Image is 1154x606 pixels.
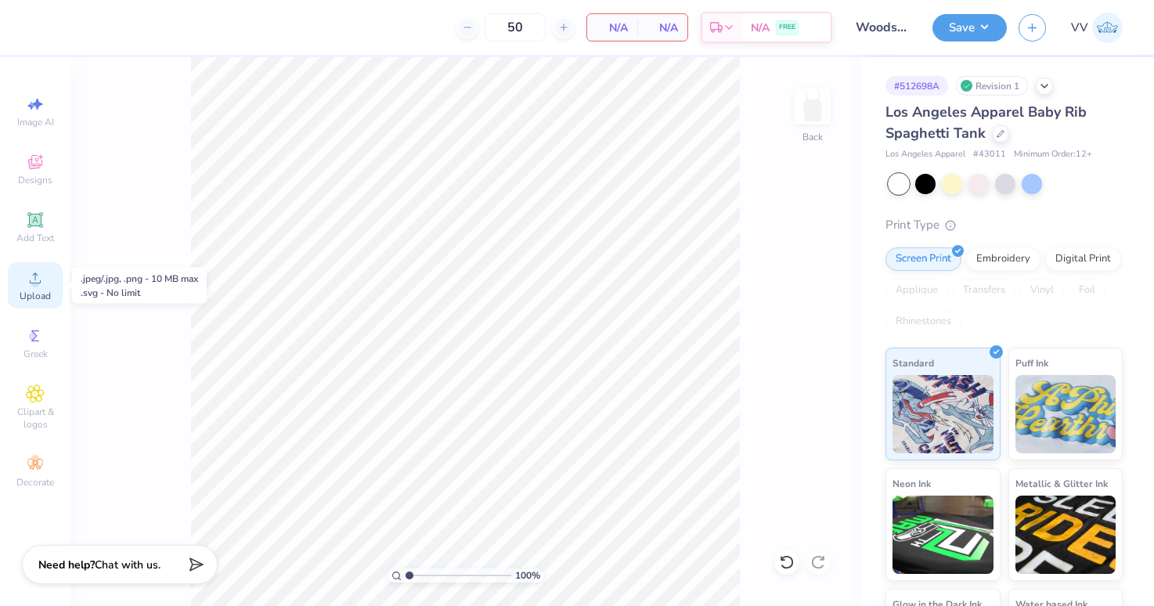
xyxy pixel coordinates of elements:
[932,14,1007,41] button: Save
[18,174,52,186] span: Designs
[797,91,828,122] img: Back
[893,475,931,492] span: Neon Ink
[647,20,678,36] span: N/A
[885,310,961,334] div: Rhinestones
[956,76,1028,96] div: Revision 1
[81,286,198,300] div: .svg - No limit
[1069,279,1105,302] div: Foil
[1015,496,1116,574] img: Metallic & Glitter Ink
[38,557,95,572] strong: Need help?
[1015,355,1048,371] span: Puff Ink
[751,20,770,36] span: N/A
[17,116,54,128] span: Image AI
[802,130,823,144] div: Back
[893,355,934,371] span: Standard
[1045,247,1121,271] div: Digital Print
[515,568,540,583] span: 100 %
[1015,375,1116,453] img: Puff Ink
[885,216,1123,234] div: Print Type
[885,247,961,271] div: Screen Print
[20,290,51,302] span: Upload
[966,247,1040,271] div: Embroidery
[885,148,965,161] span: Los Angeles Apparel
[23,348,48,360] span: Greek
[81,272,198,286] div: .jpeg/.jpg, .png - 10 MB max
[885,76,948,96] div: # 512698A
[16,232,54,244] span: Add Text
[95,557,160,572] span: Chat with us.
[1092,13,1123,43] img: Via Villanueva
[1015,475,1108,492] span: Metallic & Glitter Ink
[973,148,1006,161] span: # 43011
[597,20,628,36] span: N/A
[953,279,1015,302] div: Transfers
[893,375,994,453] img: Standard
[779,22,795,33] span: FREE
[1071,13,1123,43] a: VV
[885,279,948,302] div: Applique
[1020,279,1064,302] div: Vinyl
[844,12,921,43] input: Untitled Design
[485,13,546,41] input: – –
[885,103,1087,142] span: Los Angeles Apparel Baby Rib Spaghetti Tank
[893,496,994,574] img: Neon Ink
[1071,19,1088,37] span: VV
[1014,148,1092,161] span: Minimum Order: 12 +
[16,476,54,489] span: Decorate
[8,406,63,431] span: Clipart & logos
